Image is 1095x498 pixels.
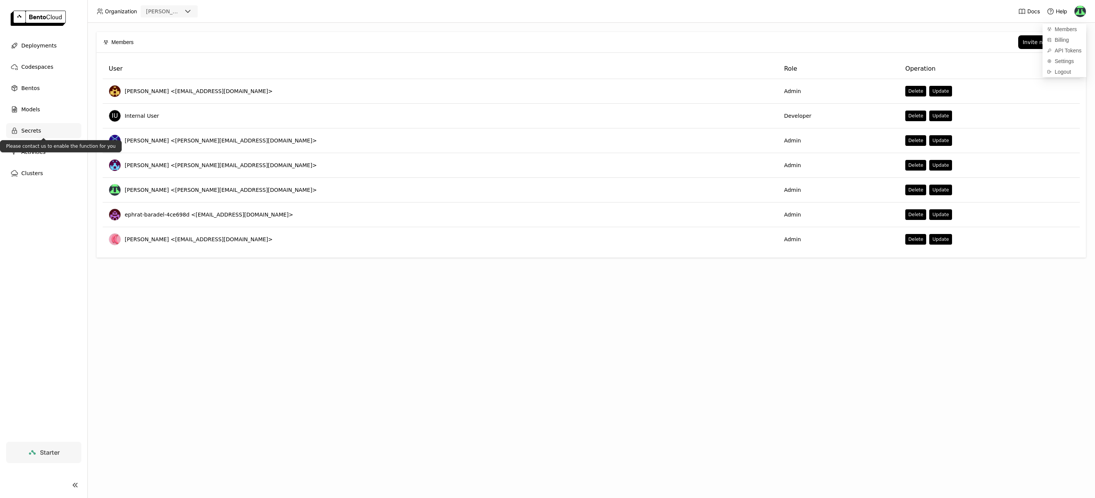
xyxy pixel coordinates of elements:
[109,160,121,171] img: Carson Boden
[21,41,57,50] span: Deployments
[109,85,121,97] img: Agastya Mondal
[899,59,1080,79] th: Operation
[40,449,60,456] span: Starter
[1043,66,1086,77] div: Logout
[109,209,121,220] img: ephrat-baradel-4ce698d
[6,102,81,117] a: Models
[778,104,899,128] td: Developer
[1043,45,1086,56] a: API Tokens
[778,79,899,104] td: Admin
[1023,39,1074,45] div: Invite new member
[105,8,137,15] span: Organization
[103,59,778,79] th: User
[778,153,899,178] td: Admin
[1055,58,1074,65] span: Settings
[1055,36,1069,43] span: Billing
[905,234,926,245] button: Delete
[778,59,899,79] th: Role
[182,8,183,16] input: Selected strella.
[109,135,121,146] img: Matt Weiss
[929,234,952,245] button: Update
[6,38,81,53] a: Deployments
[125,87,273,95] span: [PERSON_NAME] <[EMAIL_ADDRESS][DOMAIN_NAME]>
[6,123,81,138] a: Secrets
[125,236,273,243] span: [PERSON_NAME] <[EMAIL_ADDRESS][DOMAIN_NAME]>
[929,160,952,171] button: Update
[778,178,899,202] td: Admin
[905,185,926,195] button: Delete
[929,111,952,121] button: Update
[778,128,899,153] td: Admin
[1047,8,1067,15] div: Help
[21,84,40,93] span: Bentos
[905,160,926,171] button: Delete
[109,184,121,196] img: Sean O'Callahan
[1027,8,1040,15] span: Docs
[1018,35,1079,49] button: Invite new member
[125,186,317,194] span: [PERSON_NAME] <[PERSON_NAME][EMAIL_ADDRESS][DOMAIN_NAME]>
[778,227,899,251] td: Admin
[6,59,81,74] a: Codespaces
[929,86,952,96] button: Update
[11,11,66,26] img: logo
[905,86,926,96] button: Delete
[929,185,952,195] button: Update
[1055,68,1071,75] span: Logout
[1056,8,1067,15] span: Help
[905,209,926,220] button: Delete
[125,137,317,144] span: [PERSON_NAME] <[PERSON_NAME][EMAIL_ADDRESS][DOMAIN_NAME]>
[125,112,159,120] span: Internal User
[109,110,121,122] div: Internal User
[21,62,53,71] span: Codespaces
[1043,35,1086,45] a: Billing
[109,234,121,245] img: Zuyang Liu
[905,111,926,121] button: Delete
[146,8,182,15] div: [PERSON_NAME]
[6,166,81,181] a: Clusters
[1055,26,1077,33] span: Members
[6,81,81,96] a: Bentos
[905,135,926,146] button: Delete
[125,211,293,218] span: ephrat-baradel-4ce698d <[EMAIL_ADDRESS][DOMAIN_NAME]>
[929,135,952,146] button: Update
[21,105,40,114] span: Models
[1043,24,1086,35] a: Members
[109,110,121,122] div: IU
[929,209,952,220] button: Update
[21,126,41,135] span: Secrets
[6,442,81,463] a: Starter
[1043,56,1086,66] a: Settings
[778,202,899,227] td: Admin
[1074,6,1086,17] img: Sean O'Callahan
[111,38,133,46] span: Members
[125,161,317,169] span: [PERSON_NAME] <[PERSON_NAME][EMAIL_ADDRESS][DOMAIN_NAME]>
[1018,8,1040,15] a: Docs
[1055,47,1082,54] span: API Tokens
[21,169,43,178] span: Clusters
